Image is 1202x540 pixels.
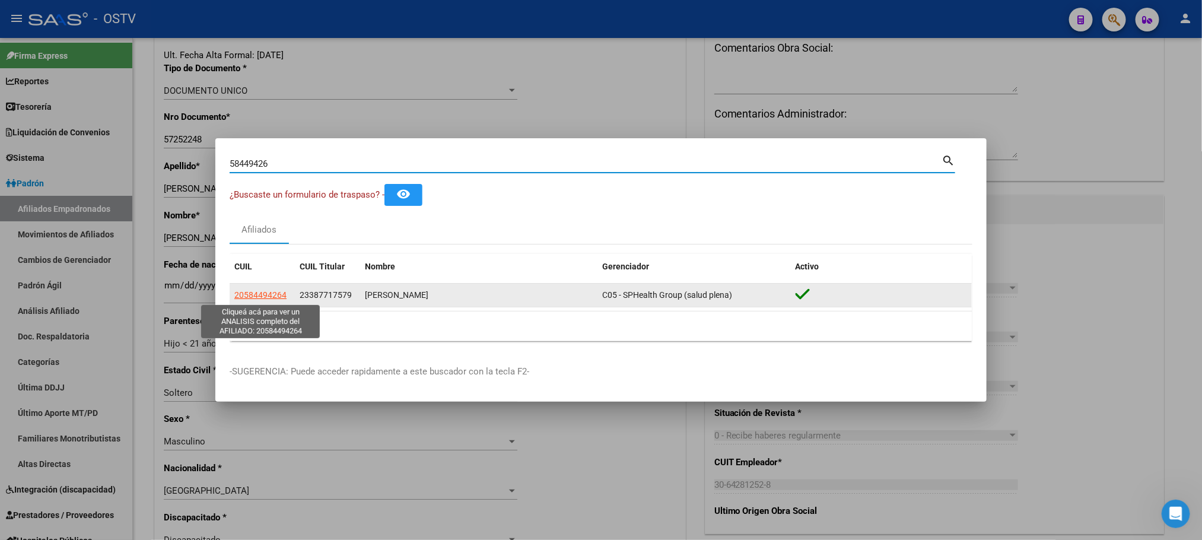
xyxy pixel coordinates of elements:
[234,290,287,300] span: 20584494264
[295,254,360,279] datatable-header-cell: CUIL Titular
[942,153,955,167] mat-icon: search
[365,262,395,271] span: Nombre
[796,262,819,271] span: Activo
[230,254,295,279] datatable-header-cell: CUIL
[602,290,732,300] span: C05 - SPHealth Group (salud plena)
[242,223,277,237] div: Afiliados
[791,254,972,279] datatable-header-cell: Activo
[300,290,352,300] span: 23387717579
[1162,500,1190,528] iframe: Intercom live chat
[300,262,345,271] span: CUIL Titular
[234,262,252,271] span: CUIL
[230,312,972,341] div: 1 total
[230,189,384,200] span: ¿Buscaste un formulario de traspaso? -
[230,365,972,379] p: -SUGERENCIA: Puede acceder rapidamente a este buscador con la tecla F2-
[360,254,597,279] datatable-header-cell: Nombre
[396,187,411,201] mat-icon: remove_red_eye
[602,262,649,271] span: Gerenciador
[597,254,791,279] datatable-header-cell: Gerenciador
[365,288,593,302] div: [PERSON_NAME]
